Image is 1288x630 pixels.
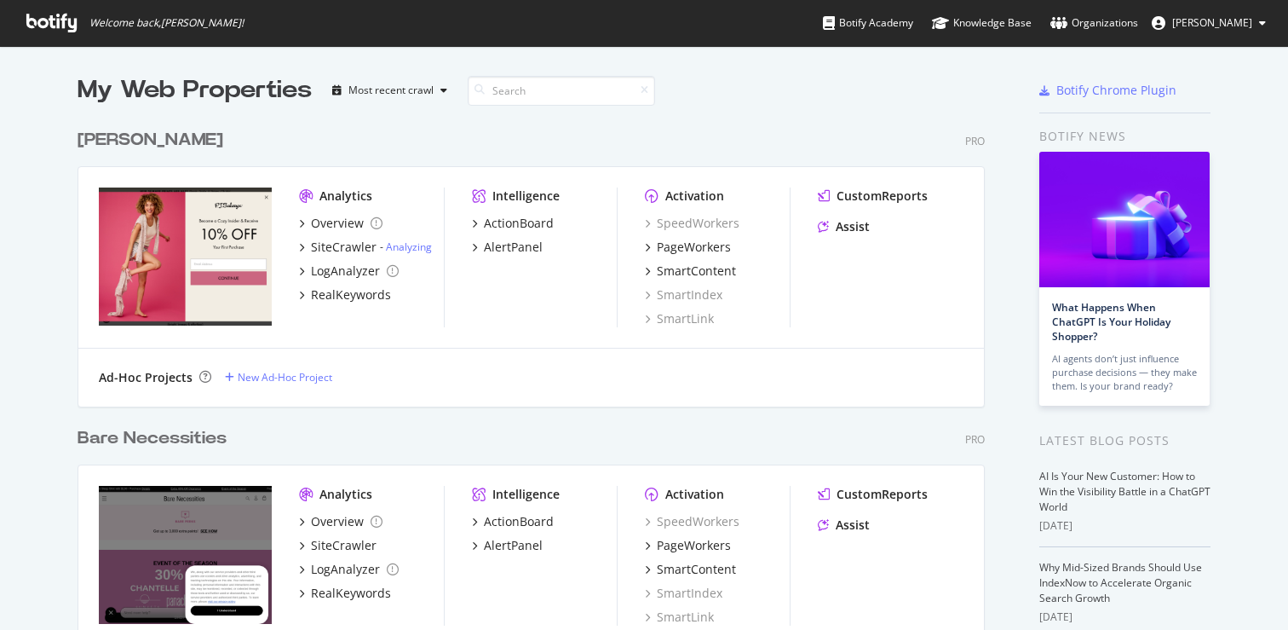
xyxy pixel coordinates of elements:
img: What Happens When ChatGPT Is Your Holiday Shopper? [1039,152,1210,287]
div: Analytics [319,486,372,503]
a: RealKeywords [299,286,391,303]
button: [PERSON_NAME] [1138,9,1279,37]
span: Welcome back, [PERSON_NAME] ! [89,16,244,30]
div: [DATE] [1039,610,1210,625]
img: Bare Necessities [99,486,272,624]
a: New Ad-Hoc Project [225,370,332,384]
a: CustomReports [818,188,928,205]
a: ActionBoard [472,513,554,530]
div: RealKeywords [311,585,391,602]
button: Most recent crawl [325,77,454,104]
div: Pro [965,432,985,447]
div: Activation [665,188,724,205]
div: ActionBoard [484,513,554,530]
div: ActionBoard [484,215,554,232]
a: AI Is Your New Customer: How to Win the Visibility Battle in a ChatGPT World [1039,469,1210,514]
a: SpeedWorkers [645,215,739,232]
a: SmartContent [645,263,736,280]
a: Overview [299,513,382,530]
div: Botify Academy [823,14,913,32]
a: Bare Necessities [78,426,233,451]
div: CustomReports [837,188,928,205]
a: PageWorkers [645,537,731,554]
a: RealKeywords [299,585,391,602]
div: My Web Properties [78,73,312,107]
a: LogAnalyzer [299,561,399,578]
a: Overview [299,215,382,232]
a: SiteCrawler- Analyzing [299,239,432,256]
a: What Happens When ChatGPT Is Your Holiday Shopper? [1052,300,1170,344]
div: SiteCrawler [311,537,377,554]
div: SmartContent [657,561,736,578]
div: LogAnalyzer [311,263,380,280]
div: Analytics [319,188,372,205]
a: SmartLink [645,609,714,626]
div: Knowledge Base [932,14,1032,32]
div: RealKeywords [311,286,391,303]
a: CustomReports [818,486,928,503]
div: Organizations [1050,14,1138,32]
a: PageWorkers [645,239,731,256]
div: New Ad-Hoc Project [238,370,332,384]
span: Tierra Murguia [1172,15,1252,30]
div: Overview [311,513,364,530]
img: www.pjsalvage.com [99,188,272,326]
div: Activation [665,486,724,503]
div: Latest Blog Posts [1039,431,1210,450]
a: AlertPanel [472,537,543,554]
a: SmartLink [645,310,714,327]
div: Botify Chrome Plugin [1056,82,1176,99]
a: [PERSON_NAME] [78,128,230,153]
div: Ad-Hoc Projects [99,369,193,386]
div: Botify news [1039,127,1210,146]
a: SpeedWorkers [645,513,739,530]
a: SmartIndex [645,286,722,303]
a: Assist [818,517,870,534]
div: AlertPanel [484,239,543,256]
a: Botify Chrome Plugin [1039,82,1176,99]
div: PageWorkers [657,239,731,256]
div: AI agents don’t just influence purchase decisions — they make them. Is your brand ready? [1052,352,1197,393]
div: CustomReports [837,486,928,503]
div: [DATE] [1039,518,1210,534]
div: Most recent crawl [348,85,434,95]
a: SmartContent [645,561,736,578]
div: - [380,240,432,254]
div: SmartContent [657,263,736,280]
a: AlertPanel [472,239,543,256]
div: LogAnalyzer [311,561,380,578]
div: Intelligence [492,486,560,503]
div: [PERSON_NAME] [78,128,223,153]
a: ActionBoard [472,215,554,232]
a: LogAnalyzer [299,263,399,280]
div: Intelligence [492,188,560,205]
div: PageWorkers [657,537,731,554]
div: Pro [965,134,985,148]
a: Why Mid-Sized Brands Should Use IndexNow to Accelerate Organic Search Growth [1039,560,1202,605]
a: SiteCrawler [299,537,377,554]
input: Search [468,76,655,106]
div: Assist [836,218,870,235]
div: Overview [311,215,364,232]
div: Assist [836,517,870,534]
a: Assist [818,218,870,235]
div: Bare Necessities [78,426,227,451]
div: AlertPanel [484,537,543,554]
div: SiteCrawler [311,239,377,256]
a: Analyzing [386,240,432,254]
a: SmartIndex [645,585,722,602]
